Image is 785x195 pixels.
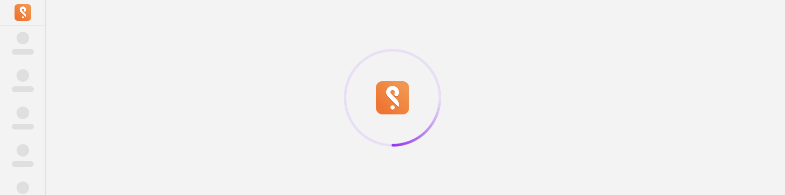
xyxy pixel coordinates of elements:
[12,49,34,55] span: ‌
[17,107,29,119] span: ‌
[17,69,29,82] span: ‌
[12,124,34,129] span: ‌
[17,32,29,44] span: ‌
[17,144,29,157] span: ‌
[12,161,34,167] span: ‌
[17,181,29,194] span: ‌
[12,86,34,92] span: ‌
